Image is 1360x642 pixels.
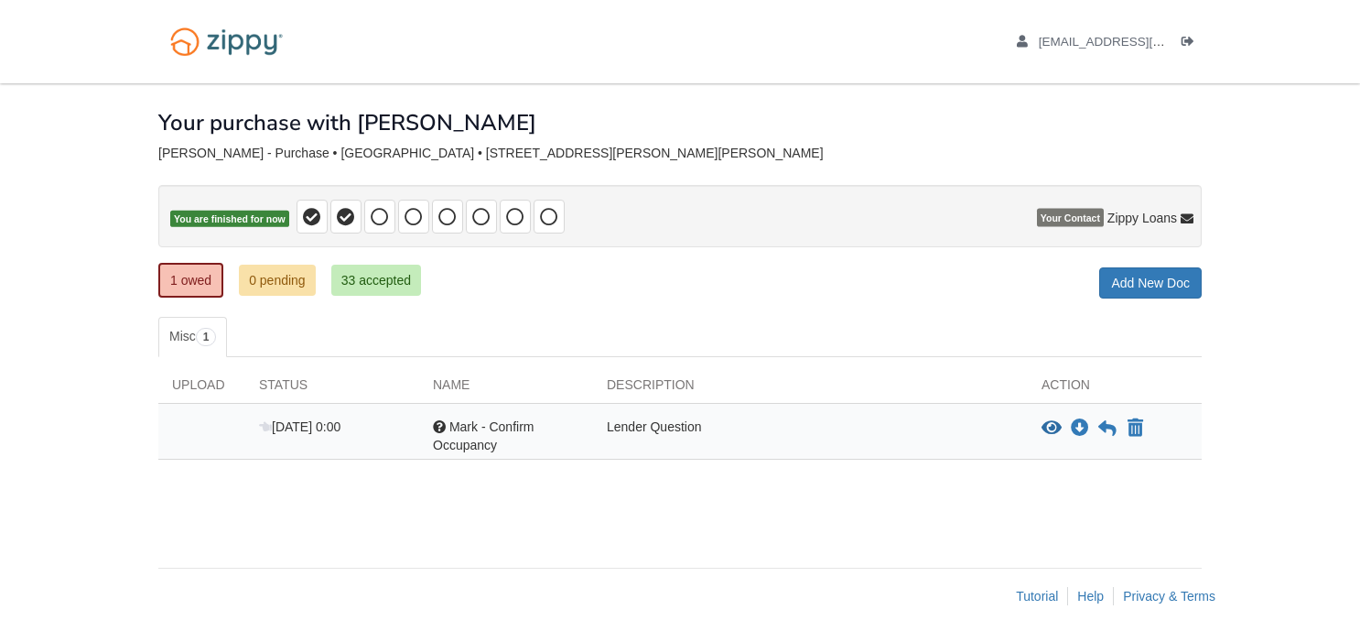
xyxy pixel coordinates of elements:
[419,375,593,403] div: Name
[1017,35,1350,53] a: edit profile
[158,111,536,135] h1: Your purchase with [PERSON_NAME]
[158,317,227,357] a: Misc
[1042,419,1062,438] button: View Mark - Confirm Occupancy
[1182,35,1202,53] a: Log out
[245,375,419,403] div: Status
[158,375,245,403] div: Upload
[158,18,295,65] img: Logo
[1123,589,1215,604] a: Privacy & Terms
[170,211,289,228] span: You are finished for now
[158,146,1202,161] div: [PERSON_NAME] - Purchase • [GEOGRAPHIC_DATA] • [STREET_ADDRESS][PERSON_NAME][PERSON_NAME]
[593,418,1028,454] div: Lender Question
[1099,267,1202,299] a: Add New Doc
[1037,209,1104,227] span: Your Contact
[593,375,1028,403] div: Description
[331,265,421,296] a: 33 accepted
[1077,589,1104,604] a: Help
[1028,375,1202,403] div: Action
[259,419,340,434] span: [DATE] 0:00
[433,419,534,452] span: Mark - Confirm Occupancy
[1126,418,1145,440] button: Declare Mark - Confirm Occupancy not applicable
[1107,209,1177,227] span: Zippy Loans
[1071,421,1089,436] a: Download Mark - Confirm Occupancy
[1039,35,1350,49] span: mark.arkenau@gmail.com
[1016,589,1058,604] a: Tutorial
[196,328,217,346] span: 1
[239,265,316,296] a: 0 pending
[158,263,223,298] a: 1 owed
